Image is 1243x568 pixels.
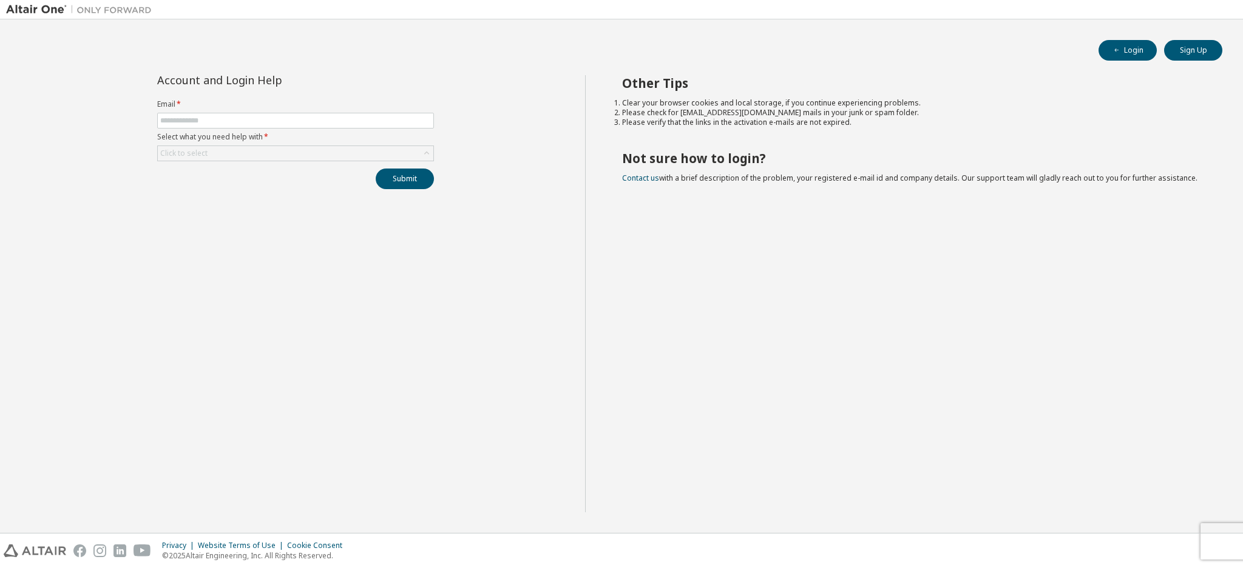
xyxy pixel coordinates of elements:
[287,541,350,550] div: Cookie Consent
[158,146,433,161] div: Click to select
[160,149,208,158] div: Click to select
[4,544,66,557] img: altair_logo.svg
[622,98,1201,108] li: Clear your browser cookies and local storage, if you continue experiencing problems.
[198,541,287,550] div: Website Terms of Use
[622,150,1201,166] h2: Not sure how to login?
[622,173,659,183] a: Contact us
[162,541,198,550] div: Privacy
[162,550,350,561] p: © 2025 Altair Engineering, Inc. All Rights Reserved.
[157,132,434,142] label: Select what you need help with
[93,544,106,557] img: instagram.svg
[622,118,1201,127] li: Please verify that the links in the activation e-mails are not expired.
[622,108,1201,118] li: Please check for [EMAIL_ADDRESS][DOMAIN_NAME] mails in your junk or spam folder.
[1099,40,1157,61] button: Login
[157,99,434,109] label: Email
[1164,40,1222,61] button: Sign Up
[622,173,1197,183] span: with a brief description of the problem, your registered e-mail id and company details. Our suppo...
[113,544,126,557] img: linkedin.svg
[6,4,158,16] img: Altair One
[134,544,151,557] img: youtube.svg
[376,169,434,189] button: Submit
[622,75,1201,91] h2: Other Tips
[73,544,86,557] img: facebook.svg
[157,75,379,85] div: Account and Login Help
